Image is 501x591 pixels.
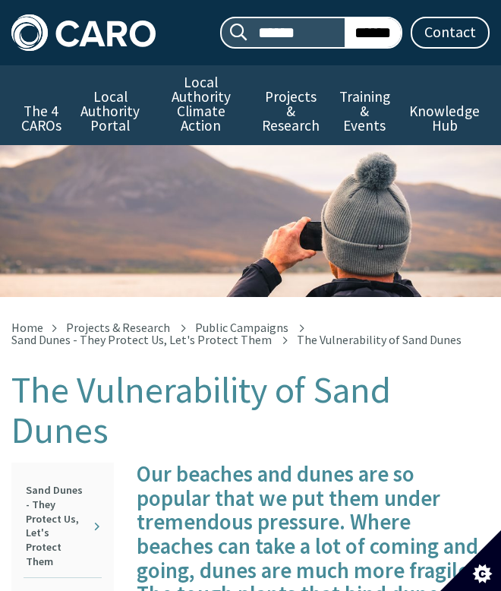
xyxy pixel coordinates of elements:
a: Contact [411,17,490,49]
a: Sand Dunes - They Protect Us, Let's Protect Them [11,332,272,347]
a: Projects & Research [252,80,329,145]
a: Knowledge Hub [399,94,490,145]
a: Local Authority Climate Action [150,65,252,146]
a: The 4 CAROs [11,94,71,145]
img: Caro logo [11,14,156,50]
a: Projects & Research [66,320,170,335]
a: Public Campaigns [195,320,288,335]
a: Local Authority Portal [71,80,150,145]
a: Sand Dunes - They Protect Us, Let's Protect Them [24,475,102,578]
button: Set cookie preferences [440,530,501,591]
a: Training & Events [329,80,400,145]
span: The Vulnerability of Sand Dunes [297,332,462,347]
a: Home [11,320,43,335]
h1: The Vulnerability of Sand Dunes [11,370,490,450]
